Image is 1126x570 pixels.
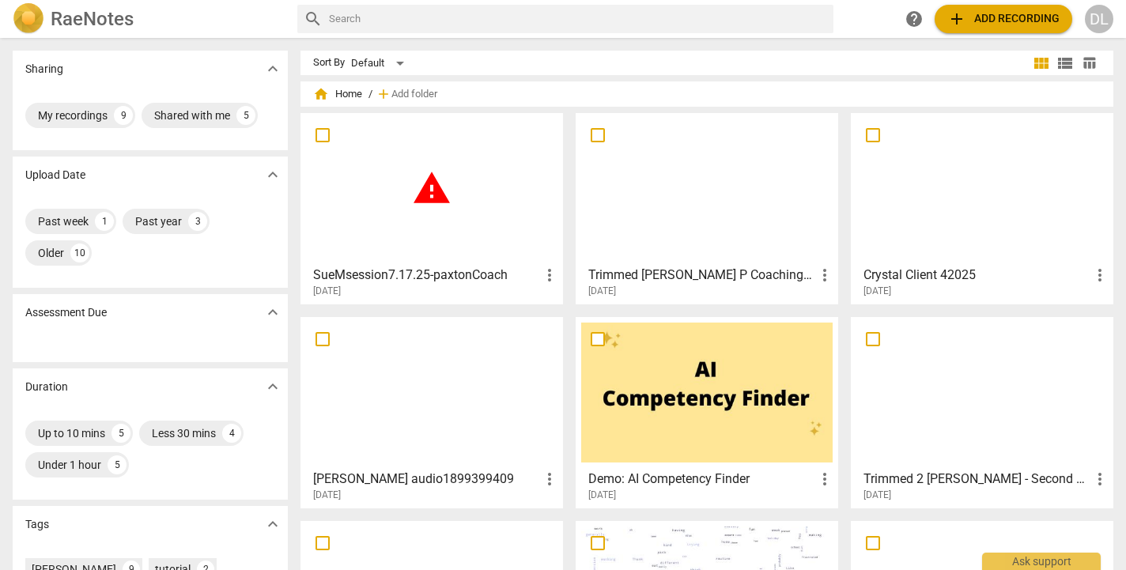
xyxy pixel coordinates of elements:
button: DL [1085,5,1113,33]
span: table_chart [1082,55,1097,70]
span: expand_more [263,303,282,322]
span: more_vert [1090,470,1109,489]
div: Shared with me [154,108,230,123]
a: Trimmed [PERSON_NAME] P Coaching [DATE][DATE] [581,119,833,297]
button: Show more [261,375,285,398]
span: warning [412,168,452,208]
a: Crystal Client 42025[DATE] [856,119,1108,297]
div: Past year [135,213,182,229]
img: Logo [13,3,44,35]
a: Demo: AI Competency Finder[DATE] [581,323,833,501]
div: 5 [108,455,127,474]
span: [DATE] [313,489,341,502]
button: Table view [1077,51,1101,75]
div: Ask support [982,553,1101,570]
div: My recordings [38,108,108,123]
p: Sharing [25,61,63,77]
input: Search [329,6,827,32]
span: [DATE] [588,285,616,298]
h3: Crystal Client 42025 [863,266,1090,285]
span: help [905,9,924,28]
p: Duration [25,379,68,395]
a: SueMsession7.17.25-paxtonCoach[DATE] [306,119,557,297]
button: Upload [935,5,1072,33]
div: 10 [70,243,89,262]
div: Sort By [313,57,345,69]
span: [DATE] [313,285,341,298]
span: more_vert [815,470,834,489]
span: add [376,86,391,102]
div: 4 [222,424,241,443]
div: Up to 10 mins [38,425,105,441]
span: more_vert [540,470,559,489]
span: [DATE] [588,489,616,502]
a: Help [900,5,928,33]
span: / [368,89,372,100]
span: view_module [1032,54,1051,73]
span: Home [313,86,362,102]
button: Show more [261,163,285,187]
div: Default [351,51,410,76]
h3: Trimmed Lisa P Coaching 23 May 2025 [588,266,815,285]
h2: RaeNotes [51,8,134,30]
span: expand_more [263,377,282,396]
h3: Maureen audio1899399409 [313,470,540,489]
span: expand_more [263,165,282,184]
div: 1 [95,212,114,231]
p: Tags [25,516,49,533]
a: [PERSON_NAME] audio1899399409[DATE] [306,323,557,501]
a: LogoRaeNotes [13,3,285,35]
span: [DATE] [863,489,891,502]
div: 3 [188,212,207,231]
span: expand_more [263,515,282,534]
span: search [304,9,323,28]
a: Trimmed 2 [PERSON_NAME] - Second Session - Audio[DATE] [856,323,1108,501]
span: view_list [1056,54,1075,73]
span: add [947,9,966,28]
span: Add recording [947,9,1060,28]
button: Show more [261,300,285,324]
span: expand_more [263,59,282,78]
button: Show more [261,512,285,536]
span: [DATE] [863,285,891,298]
div: 9 [114,106,133,125]
button: Tile view [1030,51,1053,75]
span: more_vert [540,266,559,285]
div: Past week [38,213,89,229]
div: Under 1 hour [38,457,101,473]
span: more_vert [815,266,834,285]
p: Upload Date [25,167,85,183]
span: more_vert [1090,266,1109,285]
h3: SueMsession7.17.25-paxtonCoach [313,266,540,285]
p: Assessment Due [25,304,107,321]
span: Add folder [391,89,437,100]
div: Less 30 mins [152,425,216,441]
div: 5 [111,424,130,443]
button: List view [1053,51,1077,75]
div: Older [38,245,64,261]
div: 5 [236,106,255,125]
h3: Demo: AI Competency Finder [588,470,815,489]
h3: Trimmed 2 Steve - Second Session - Audio [863,470,1090,489]
button: Show more [261,57,285,81]
span: home [313,86,329,102]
